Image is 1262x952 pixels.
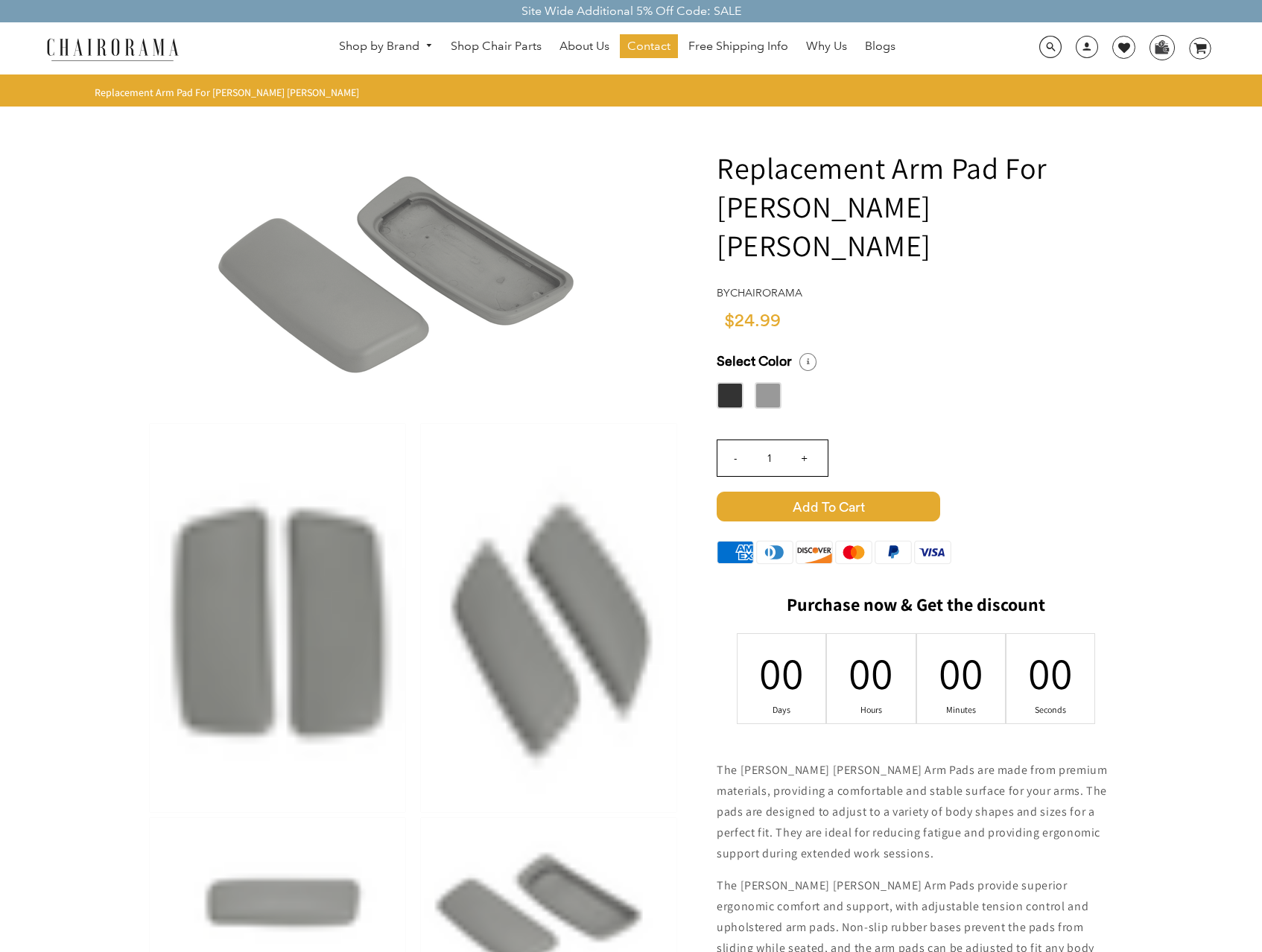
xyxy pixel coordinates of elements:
[862,644,881,702] div: 00
[150,424,405,812] img: Replacement Arm Pad For Haworth Zody - chairorama
[862,704,881,716] div: Hours
[332,35,440,58] a: Shop by Brand
[724,312,781,330] span: $24.99
[95,86,364,99] nav: breadcrumbs
[772,704,791,716] div: Days
[552,34,617,58] a: About Us
[681,34,796,58] a: Free Shipping Info
[717,287,1115,299] h4: by
[717,492,1115,521] button: Add to Cart
[1041,644,1060,702] div: 00
[799,34,854,58] a: Why Us
[250,34,985,62] nav: DesktopNavigation
[951,644,971,702] div: 00
[1150,36,1173,58] img: WhatsApp_Image_2024-07-12_at_16.23.01.webp
[443,34,549,58] a: Shop Chair Parts
[717,148,1115,264] h1: Replacement Arm Pad For [PERSON_NAME] [PERSON_NAME]
[717,440,753,476] input: -
[451,39,542,54] span: Shop Chair Parts
[786,440,822,476] input: +
[951,704,971,716] div: Minutes
[865,39,895,54] span: Blogs
[799,353,817,370] i: Select a Size
[717,353,792,370] span: Select Color
[688,39,788,54] span: Free Shipping Info
[730,286,802,299] a: chairorama
[772,644,791,702] div: 00
[627,39,670,54] span: Contact
[620,34,678,58] a: Contact
[421,424,676,812] img: Replacement Arm Pad For Haworth Zody - chairorama
[38,36,187,62] img: chairorama
[95,86,359,99] span: Replacement Arm Pad For [PERSON_NAME] [PERSON_NAME]
[717,492,940,521] span: Add to Cart
[717,594,1115,623] h2: Purchase now & Get the discount
[190,111,637,409] img: Replacement Arm Pad For Haworth Zody - chairorama
[559,39,609,54] span: About Us
[717,760,1115,864] p: The [PERSON_NAME] [PERSON_NAME] Arm Pads are made from premium materials, providing a comfortable...
[857,34,903,58] a: Blogs
[1041,704,1060,716] div: Seconds
[806,39,847,54] span: Why Us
